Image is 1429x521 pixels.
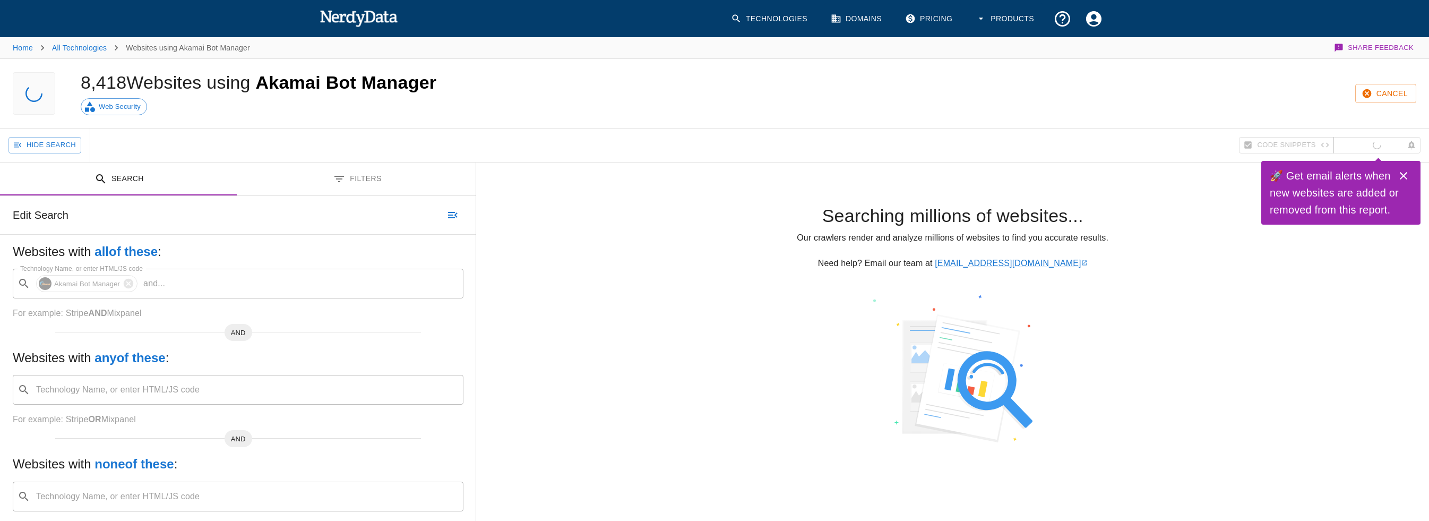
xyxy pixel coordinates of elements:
[88,415,101,424] b: OR
[13,243,463,260] h5: Websites with :
[81,72,436,92] h1: 8,418 Websites using
[493,205,1412,227] h4: Searching millions of websites...
[225,434,252,445] span: AND
[20,264,143,273] label: Technology Name, or enter HTML/JS code
[93,101,147,112] span: Web Security
[320,7,398,29] img: NerdyData.com
[94,457,174,471] b: none of these
[13,44,33,52] a: Home
[94,244,158,259] b: all of these
[13,349,463,366] h5: Websites with :
[88,309,107,318] b: AND
[126,42,249,53] p: Websites using Akamai Bot Manager
[81,98,147,115] a: Web Security
[969,3,1043,35] button: Products
[255,72,436,92] span: Akamai Bot Manager
[225,328,252,338] span: AND
[824,3,890,35] a: Domains
[8,137,81,153] button: Hide Search
[1355,84,1416,104] button: Cancel
[1047,3,1078,35] button: Support and Documentation
[238,163,477,196] button: Filters
[725,3,816,35] a: Technologies
[13,207,68,224] h6: Edit Search
[13,456,463,473] h5: Websites with :
[52,44,107,52] a: All Technologies
[493,232,1412,270] p: Our crawlers render and analyze millions of websites to find you accurate results. Need help? Ema...
[1393,165,1414,186] button: Close
[13,37,250,58] nav: breadcrumb
[935,259,1087,268] a: [EMAIL_ADDRESS][DOMAIN_NAME]
[94,351,165,365] b: any of these
[13,307,463,320] p: For example: Stripe Mixpanel
[899,3,961,35] a: Pricing
[13,413,463,426] p: For example: Stripe Mixpanel
[139,277,169,290] p: and ...
[1078,3,1109,35] button: Account Settings
[1332,37,1416,58] button: Share Feedback
[1270,167,1399,218] h6: 🚀 Get email alerts when new websites are added or removed from this report.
